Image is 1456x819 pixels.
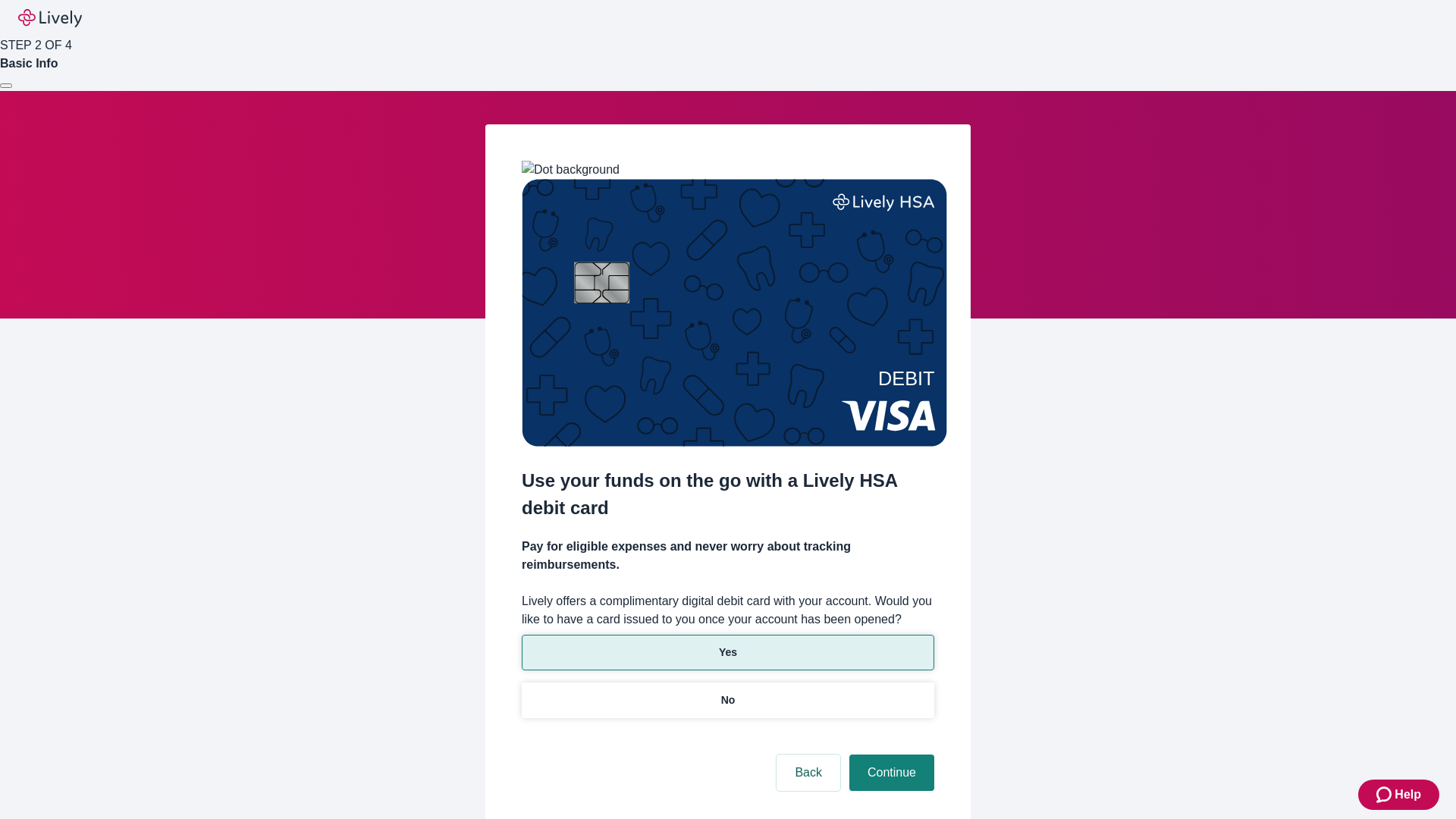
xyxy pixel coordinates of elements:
[721,692,736,708] p: No
[777,755,840,791] button: Back
[849,755,934,791] button: Continue
[522,538,934,574] h4: Pay for eligible expenses and never worry about tracking reimbursements.
[1376,786,1395,804] svg: Zendesk support icon
[719,645,737,661] p: Yes
[1395,786,1421,804] span: Help
[522,179,947,447] img: Debit card
[522,161,620,179] img: Dot background
[18,9,82,27] img: Lively
[522,635,934,670] button: Yes
[1358,780,1439,810] button: Zendesk support iconHelp
[522,682,934,718] button: No
[522,467,934,522] h2: Use your funds on the go with a Lively HSA debit card
[522,592,934,629] label: Lively offers a complimentary digital debit card with your account. Would you like to have a card...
